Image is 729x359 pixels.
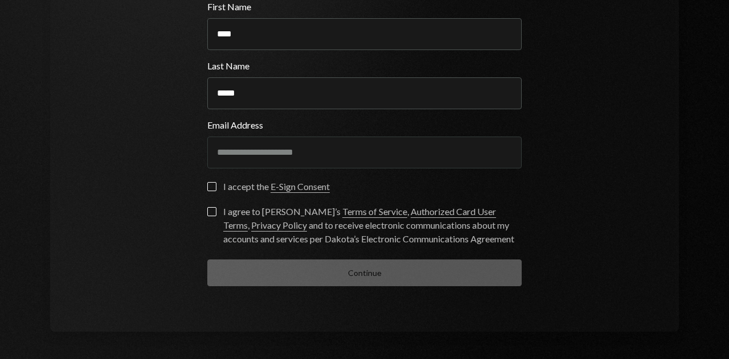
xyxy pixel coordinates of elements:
a: Privacy Policy [251,220,307,232]
label: Last Name [207,59,522,73]
div: I accept the [223,180,330,193]
a: Terms of Service [342,206,407,218]
label: Email Address [207,118,522,132]
div: I agree to [PERSON_NAME]’s , , and to receive electronic communications about my accounts and ser... [223,205,522,246]
a: Authorized Card User Terms [223,206,496,232]
button: I agree to [PERSON_NAME]’s Terms of Service, Authorized Card User Terms, Privacy Policy and to re... [207,207,216,216]
button: I accept the E-Sign Consent [207,182,216,191]
a: E-Sign Consent [271,181,330,193]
